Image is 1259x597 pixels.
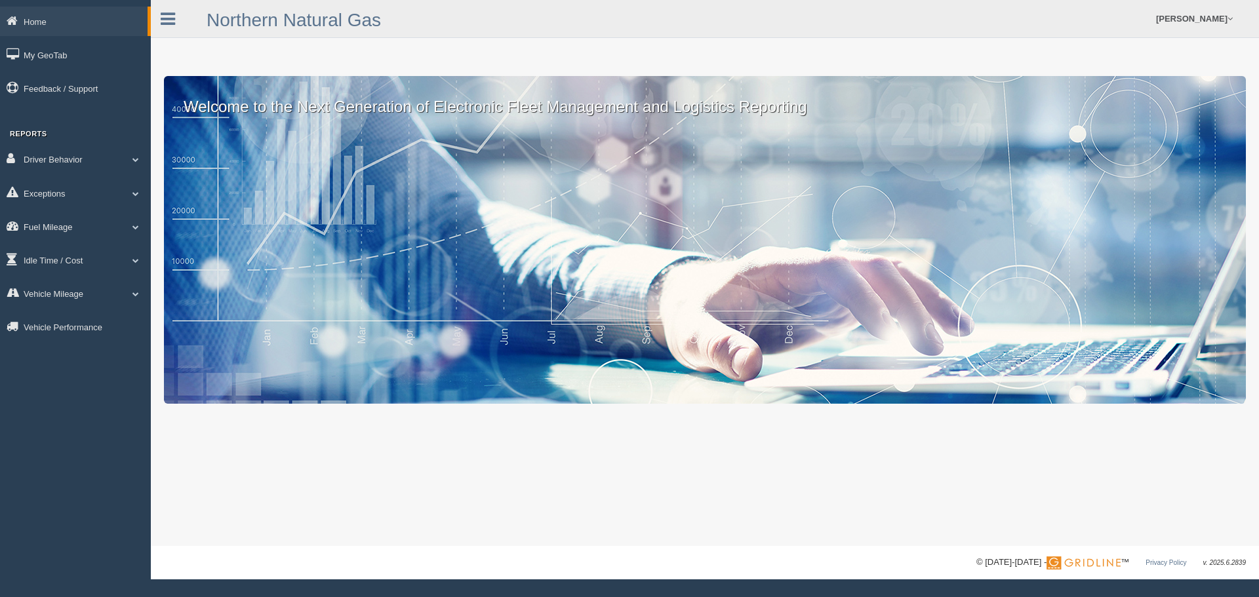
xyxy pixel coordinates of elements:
[1146,559,1186,566] a: Privacy Policy
[207,10,381,30] a: Northern Natural Gas
[1203,559,1246,566] span: v. 2025.6.2839
[976,556,1246,569] div: © [DATE]-[DATE] - ™
[164,76,1246,118] p: Welcome to the Next Generation of Electronic Fleet Management and Logistics Reporting
[1047,556,1121,569] img: Gridline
